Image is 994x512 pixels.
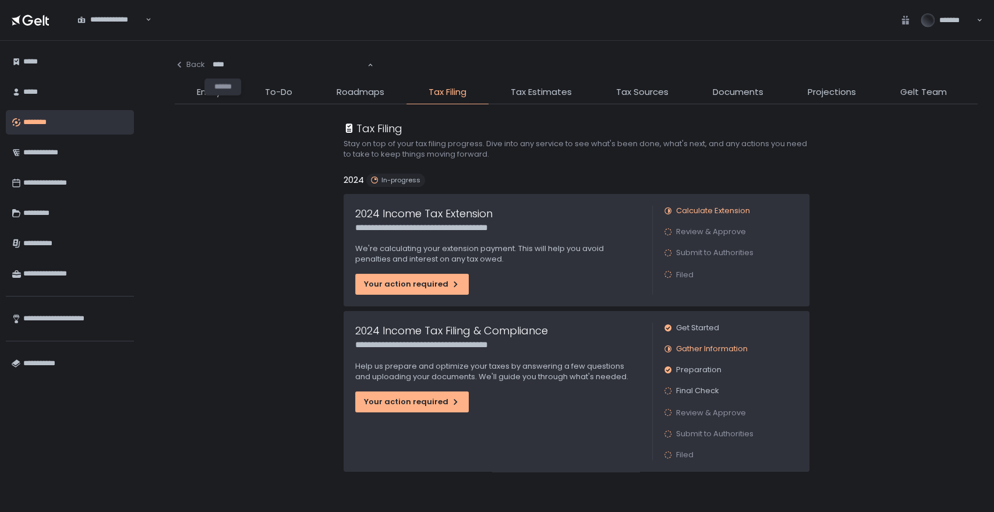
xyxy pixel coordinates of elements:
span: Tax Filing [429,86,466,99]
span: Tax Sources [616,86,668,99]
span: Filed [676,450,694,460]
span: Submit to Authorities [676,429,754,439]
p: We're calculating your extension payment. This will help you avoid penalties and interest on any ... [355,243,641,264]
span: Review & Approve [676,407,746,418]
span: Roadmaps [337,86,384,99]
span: Gelt Team [900,86,947,99]
h1: 2024 Income Tax Filing & Compliance [355,323,548,338]
span: Documents [713,86,763,99]
span: Preparation [676,365,721,375]
span: Submit to Authorities [676,248,754,258]
span: Final Check [676,386,719,396]
div: Your action required [364,397,460,407]
span: Entity [197,86,221,99]
button: Back [175,52,205,76]
div: Back [175,59,205,70]
h2: Stay on top of your tax filing progress. Dive into any service to see what's been done, what's ne... [344,139,809,160]
span: Calculate Extension [676,206,750,216]
span: Filed [676,269,694,280]
input: Search for option [213,59,366,70]
p: Help us prepare and optimize your taxes by answering a few questions and uploading your documents... [355,361,641,382]
span: Review & Approve [676,227,746,237]
span: Gather Information [676,344,748,354]
span: Get Started [676,323,719,333]
span: Projections [808,86,856,99]
div: Search for option [70,8,151,33]
h1: 2024 Income Tax Extension [355,206,493,221]
button: Your action required [355,274,469,295]
h2: 2024 [344,174,364,187]
input: Search for option [77,25,144,37]
div: Your action required [364,279,460,289]
button: Your action required [355,391,469,412]
div: Search for option [205,52,373,77]
div: Tax Filing [344,121,402,136]
span: Tax Estimates [511,86,572,99]
span: To-Do [265,86,292,99]
span: In-progress [381,176,420,185]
